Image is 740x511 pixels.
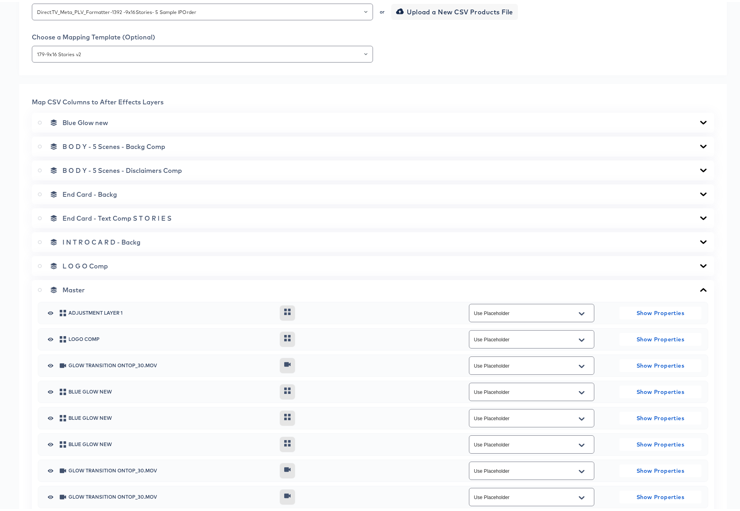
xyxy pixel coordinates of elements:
[619,331,701,344] button: Show Properties
[623,438,698,448] span: Show Properties
[619,410,701,423] button: Show Properties
[576,489,588,502] button: Open
[391,2,518,18] button: Upload a New CSV Products File
[62,188,117,196] span: End Card - Backg
[619,489,701,501] button: Show Properties
[623,490,698,500] span: Show Properties
[619,384,701,396] button: Show Properties
[364,47,367,58] button: Open
[68,414,273,419] span: Blue Glow new
[68,466,273,471] span: Glow Transition OnTop_30.mov
[623,333,698,343] span: Show Properties
[619,357,701,370] button: Show Properties
[623,359,698,369] span: Show Properties
[68,361,273,366] span: Glow Transition OnTop_30.mov
[576,358,588,371] button: Open
[62,117,108,125] span: Blue Glow new
[619,305,701,317] button: Show Properties
[68,388,273,392] span: Blue Glow new
[576,437,588,450] button: Open
[62,164,182,172] span: B O D Y - 5 Scenes - Disclaimers Comp
[68,335,273,340] span: LOGO Comp
[62,284,85,292] span: Master
[32,31,714,39] div: Choose a Mapping Template (Optional)
[623,306,698,316] span: Show Properties
[62,141,165,149] span: B O D Y - 5 Scenes - Backg Comp
[623,385,698,395] span: Show Properties
[68,309,273,313] span: Adjustment Layer 1
[576,332,588,345] button: Open
[62,212,172,220] span: End Card - Text Comp S T O R I E S
[576,463,588,476] button: Open
[364,4,367,16] button: Open
[68,493,273,497] span: Glow Transition OnTop_30.mov
[623,411,698,421] span: Show Properties
[619,436,701,449] button: Show Properties
[68,440,273,445] span: Blue Glow new
[379,8,385,12] div: or
[398,4,513,16] span: Upload a New CSV Products File
[35,48,369,57] input: Select a Mapping Template
[62,260,108,268] span: L O G O Comp
[32,96,164,104] span: Map CSV Columns to After Effects Layers
[619,462,701,475] button: Show Properties
[576,411,588,423] button: Open
[576,384,588,397] button: Open
[62,236,141,244] span: I N T R O C A R D - Backg
[35,6,369,15] input: Select a Products File
[576,305,588,318] button: Open
[623,464,698,474] span: Show Properties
